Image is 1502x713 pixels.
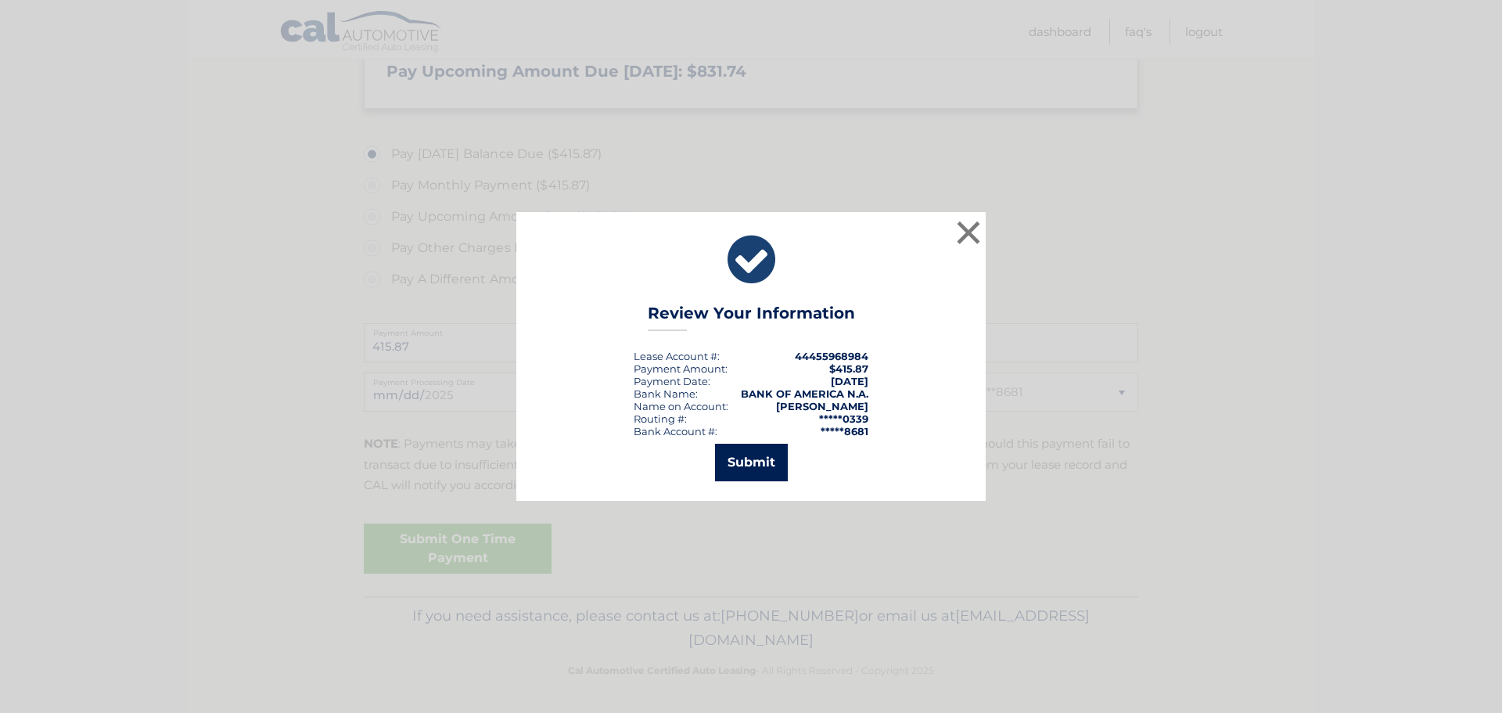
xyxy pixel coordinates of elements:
div: Bank Name: [634,387,698,400]
div: Name on Account: [634,400,728,412]
div: Lease Account #: [634,350,720,362]
strong: [PERSON_NAME] [776,400,868,412]
strong: BANK OF AMERICA N.A. [741,387,868,400]
h3: Review Your Information [648,304,855,331]
div: Routing #: [634,412,687,425]
strong: 44455968984 [795,350,868,362]
span: Payment Date [634,375,708,387]
div: Bank Account #: [634,425,717,438]
button: × [953,217,984,248]
span: [DATE] [831,375,868,387]
div: : [634,375,710,387]
button: Submit [715,444,788,481]
span: $415.87 [829,362,868,375]
div: Payment Amount: [634,362,728,375]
